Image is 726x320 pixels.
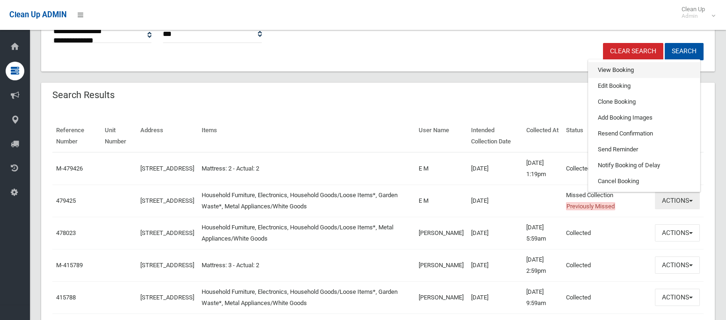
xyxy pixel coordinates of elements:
td: [PERSON_NAME] [415,281,467,313]
td: [DATE] 2:59pm [523,249,562,281]
a: M-415789 [56,262,83,269]
th: Unit Number [101,120,137,152]
th: Address [137,120,198,152]
td: [DATE] [467,249,523,281]
span: Clean Up [677,6,714,20]
td: Collected [562,217,651,249]
a: Clone Booking [588,94,700,110]
th: Intended Collection Date [467,120,523,152]
td: Collected [562,281,651,313]
a: Notify Booking of Delay [588,157,700,173]
td: Collected [562,152,651,185]
td: Household Furniture, Electronics, Household Goods/Loose Items*, Garden Waste*, Metal Appliances/W... [198,185,415,217]
a: Resend Confirmation [588,126,700,142]
th: User Name [415,120,467,152]
a: Edit Booking [588,78,700,94]
span: Clean Up ADMIN [9,10,66,19]
a: [STREET_ADDRESS] [140,229,194,236]
a: View Booking [588,62,700,78]
button: Search [665,43,704,60]
button: Actions [655,289,700,306]
a: 415788 [56,294,76,301]
a: Send Reminder [588,142,700,157]
th: Status [562,120,651,152]
button: Actions [655,224,700,242]
td: E M [415,152,467,185]
small: Admin [682,13,705,20]
a: [STREET_ADDRESS] [140,197,194,204]
td: [DATE] 1:19pm [523,152,562,185]
a: 479425 [56,197,76,204]
td: [PERSON_NAME] [415,217,467,249]
td: [DATE] [467,185,523,217]
td: Household Furniture, Electronics, Household Goods/Loose Items*, Garden Waste*, Metal Appliances/W... [198,281,415,313]
header: Search Results [41,86,126,104]
td: [DATE] [467,217,523,249]
td: [DATE] 5:59am [523,217,562,249]
th: Items [198,120,415,152]
button: Actions [655,192,700,209]
button: Actions [655,256,700,274]
a: Cancel Booking [588,173,700,189]
td: Household Furniture, Electronics, Household Goods/Loose Items*, Metal Appliances/White Goods [198,217,415,249]
td: [DATE] 9:59am [523,281,562,313]
td: E M [415,185,467,217]
td: Collected [562,249,651,281]
a: [STREET_ADDRESS] [140,165,194,172]
td: Missed Collection [562,185,651,217]
td: [DATE] [467,281,523,313]
a: Clear Search [603,43,663,60]
a: M-479426 [56,165,83,172]
td: Mattress: 3 - Actual: 2 [198,249,415,281]
a: [STREET_ADDRESS] [140,262,194,269]
span: Previously Missed [566,202,615,210]
td: Mattress: 2 - Actual: 2 [198,152,415,185]
a: [STREET_ADDRESS] [140,294,194,301]
a: Add Booking Images [588,110,700,126]
th: Collected At [523,120,562,152]
td: [PERSON_NAME] [415,249,467,281]
td: [DATE] [467,152,523,185]
th: Reference Number [52,120,101,152]
a: 478023 [56,229,76,236]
